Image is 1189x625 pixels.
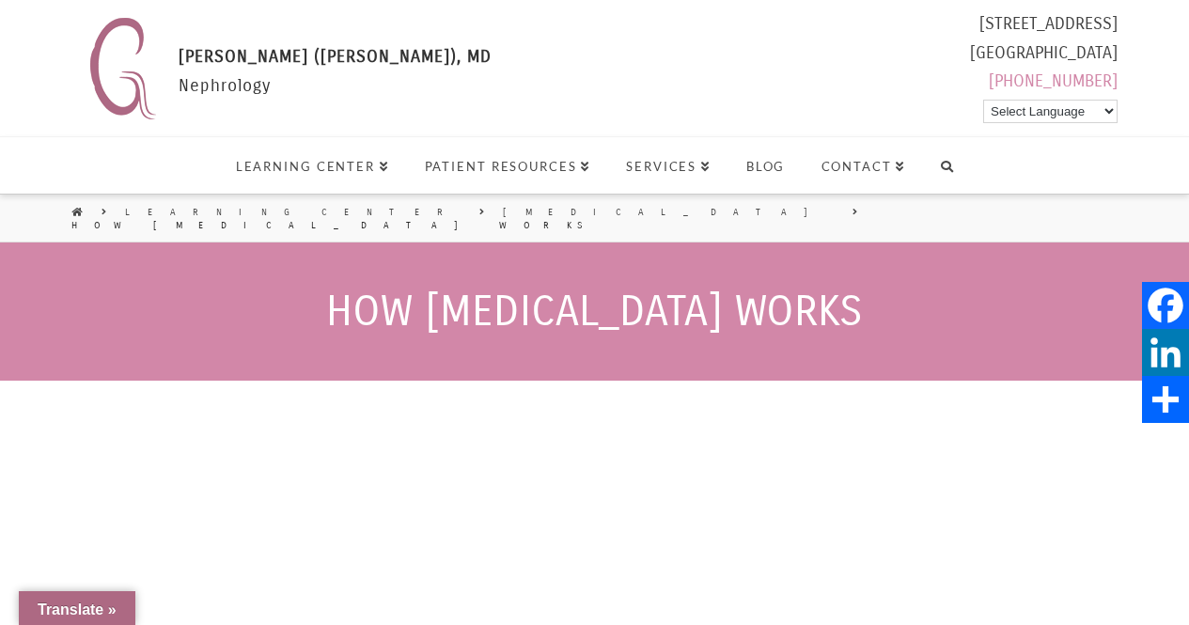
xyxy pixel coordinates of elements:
span: Translate » [38,602,117,617]
a: LinkedIn [1142,329,1189,376]
a: [MEDICAL_DATA] [503,206,834,219]
a: How [MEDICAL_DATA] Works [71,219,601,232]
div: Nephrology [179,42,492,127]
a: Services [607,137,727,194]
a: Contact [803,137,923,194]
span: Services [626,161,711,173]
a: Learning Center [217,137,406,194]
span: [PERSON_NAME] ([PERSON_NAME]), MD [179,46,492,67]
img: Nephrology [81,9,164,127]
a: [PHONE_NUMBER] [989,70,1118,91]
div: Powered by [970,96,1118,127]
a: Patient Resources [406,137,608,194]
span: Patient Resources [425,161,590,173]
a: Facebook [1142,282,1189,329]
a: Learning Center [125,206,461,219]
div: [STREET_ADDRESS] [GEOGRAPHIC_DATA] [970,9,1118,103]
span: Blog [746,161,786,173]
span: Contact [821,161,906,173]
select: Language Translate Widget [983,100,1118,123]
a: Blog [727,137,803,194]
span: Learning Center [236,161,389,173]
